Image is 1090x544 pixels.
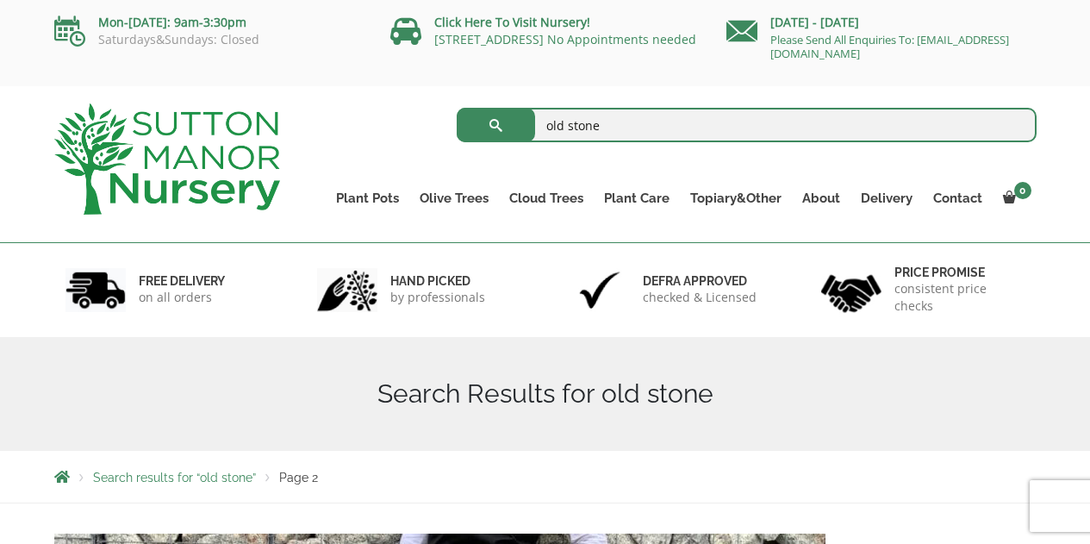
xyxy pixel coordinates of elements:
[434,31,696,47] a: [STREET_ADDRESS] No Appointments needed
[894,265,1025,280] h6: Price promise
[570,268,630,312] img: 3.jpg
[279,471,318,485] span: Page 2
[923,186,993,210] a: Contact
[770,32,1009,61] a: Please Send All Enquiries To: [EMAIL_ADDRESS][DOMAIN_NAME]
[1014,182,1031,199] span: 0
[326,186,409,210] a: Plant Pots
[54,470,1037,484] nav: Breadcrumbs
[850,186,923,210] a: Delivery
[594,186,680,210] a: Plant Care
[894,280,1025,315] p: consistent price checks
[54,103,280,215] img: logo
[390,273,485,289] h6: hand picked
[317,268,377,312] img: 2.jpg
[993,186,1037,210] a: 0
[792,186,850,210] a: About
[54,12,364,33] p: Mon-[DATE]: 9am-3:30pm
[680,186,792,210] a: Topiary&Other
[139,289,225,306] p: on all orders
[54,33,364,47] p: Saturdays&Sundays: Closed
[390,289,485,306] p: by professionals
[457,108,1037,142] input: Search...
[409,186,499,210] a: Olive Trees
[434,14,590,30] a: Click Here To Visit Nursery!
[643,273,757,289] h6: Defra approved
[821,264,881,316] img: 4.jpg
[643,289,757,306] p: checked & Licensed
[65,268,126,312] img: 1.jpg
[93,471,256,485] a: Search results for “old stone”
[54,378,1037,410] h1: Search Results for old stone
[499,186,594,210] a: Cloud Trees
[139,273,225,289] h6: FREE DELIVERY
[726,12,1037,33] p: [DATE] - [DATE]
